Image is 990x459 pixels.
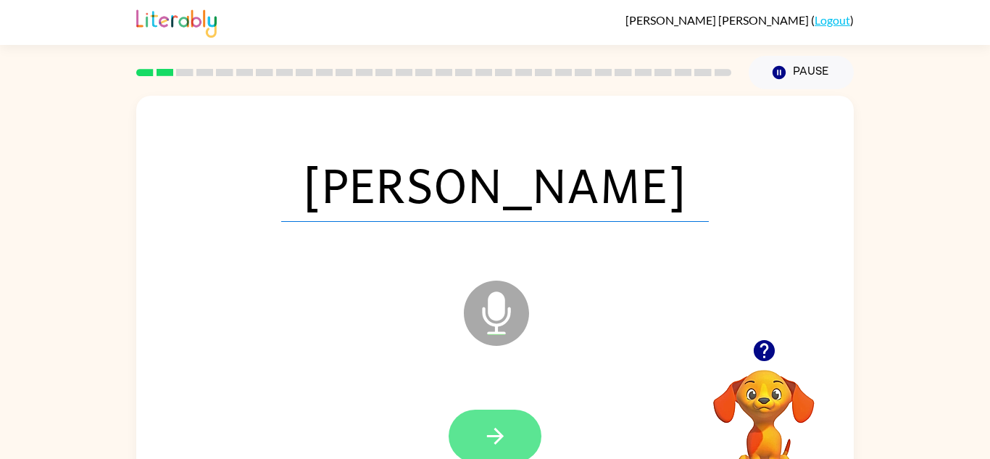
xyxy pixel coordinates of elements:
[749,56,854,89] button: Pause
[625,13,854,27] div: ( )
[625,13,811,27] span: [PERSON_NAME] [PERSON_NAME]
[815,13,850,27] a: Logout
[281,146,709,222] span: [PERSON_NAME]
[136,6,217,38] img: Literably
